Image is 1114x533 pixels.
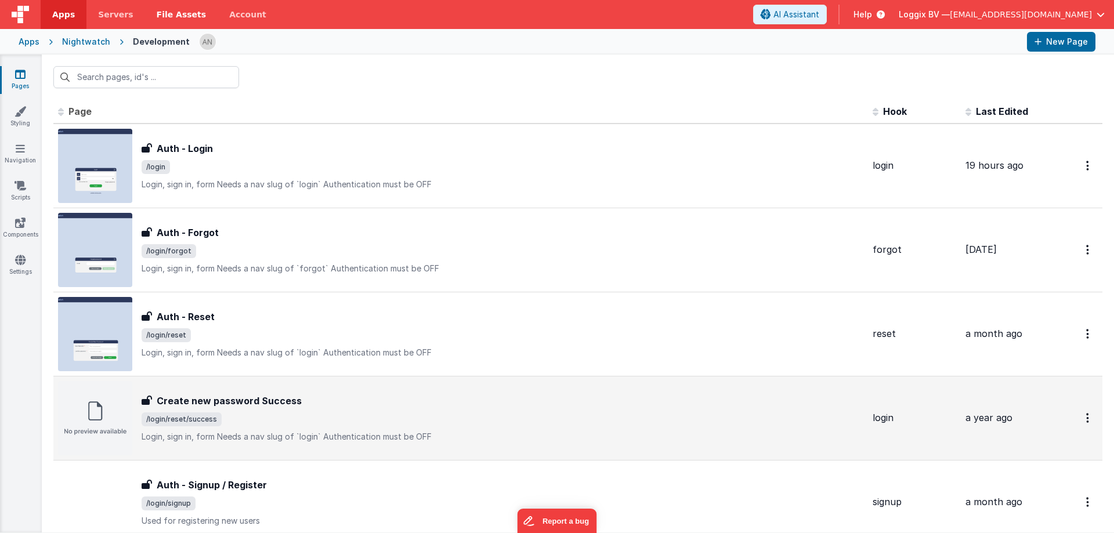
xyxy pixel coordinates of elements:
span: Apps [52,9,75,20]
span: Last Edited [976,106,1028,117]
span: a month ago [965,496,1022,507]
div: reset [873,327,956,340]
span: [DATE] [965,244,997,255]
p: Used for registering new users [142,515,863,527]
span: Hook [883,106,907,117]
span: AI Assistant [773,9,819,20]
span: Loggix BV — [899,9,950,20]
h3: Create new password Success [157,394,302,408]
button: Options [1079,154,1098,177]
span: /login [142,160,170,174]
span: [EMAIL_ADDRESS][DOMAIN_NAME] [950,9,1092,20]
button: Options [1079,406,1098,430]
button: New Page [1027,32,1095,52]
span: /login/reset [142,328,191,342]
div: Apps [19,36,39,48]
span: /login/signup [142,496,196,510]
img: f1d78738b441ccf0e1fcb79415a71bae [200,34,216,50]
span: 19 hours ago [965,159,1023,171]
p: Login, sign in, form Needs a nav slug of `login` Authentication must be OFF [142,431,863,443]
button: Loggix BV — [EMAIL_ADDRESS][DOMAIN_NAME] [899,9,1105,20]
p: Login, sign in, form Needs a nav slug of `forgot` Authentication must be OFF [142,263,863,274]
p: Login, sign in, form Needs a nav slug of `login` Authentication must be OFF [142,179,863,190]
button: AI Assistant [753,5,827,24]
h3: Auth - Reset [157,310,215,324]
button: Options [1079,238,1098,262]
button: Options [1079,490,1098,514]
span: /login/reset/success [142,412,222,426]
div: login [873,159,956,172]
iframe: Marker.io feedback button [518,509,597,533]
button: Options [1079,322,1098,346]
div: forgot [873,243,956,256]
p: Login, sign in, form Needs a nav slug of `login` Authentication must be OFF [142,347,863,358]
div: Development [133,36,190,48]
span: a month ago [965,328,1022,339]
span: a year ago [965,412,1012,423]
h3: Auth - Forgot [157,226,219,240]
h3: Auth - Login [157,142,213,155]
span: /login/forgot [142,244,196,258]
span: Help [853,9,872,20]
span: File Assets [157,9,207,20]
input: Search pages, id's ... [53,66,239,88]
span: Page [68,106,92,117]
div: Nightwatch [62,36,110,48]
div: signup [873,495,956,509]
span: Servers [98,9,133,20]
h3: Auth - Signup / Register [157,478,267,492]
div: login [873,411,956,425]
